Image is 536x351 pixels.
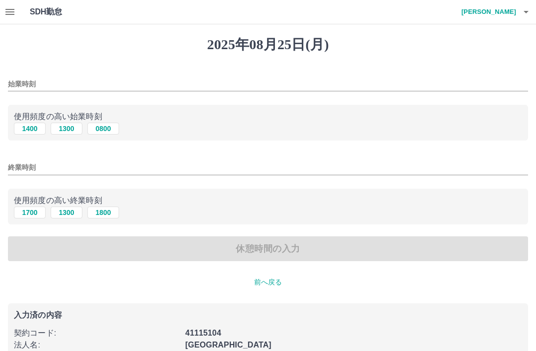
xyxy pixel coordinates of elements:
[87,123,119,135] button: 0800
[185,329,221,337] b: 41115104
[14,195,522,207] p: 使用頻度の高い終業時刻
[51,207,82,218] button: 1300
[51,123,82,135] button: 1300
[14,111,522,123] p: 使用頻度の高い始業時刻
[8,36,528,53] h1: 2025年08月25日(月)
[14,339,179,351] p: 法人名 :
[14,207,46,218] button: 1700
[14,123,46,135] button: 1400
[14,327,179,339] p: 契約コード :
[185,341,271,349] b: [GEOGRAPHIC_DATA]
[8,277,528,287] p: 前へ戻る
[87,207,119,218] button: 1800
[14,311,522,319] p: 入力済の内容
